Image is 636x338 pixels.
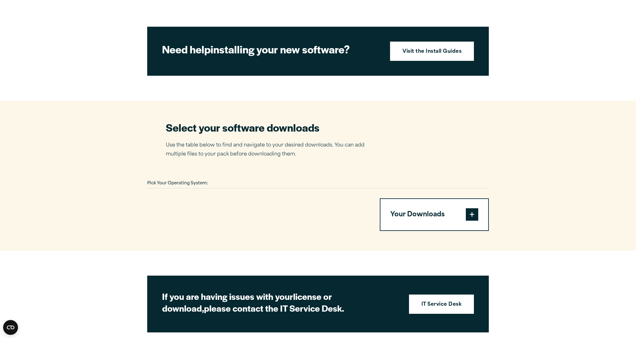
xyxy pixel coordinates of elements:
strong: Need help [162,42,211,56]
span: Pick Your Operating System: [147,181,208,185]
strong: IT Service Desk [421,301,461,309]
h2: installing your new software? [162,42,379,56]
a: Visit the Install Guides [390,42,474,61]
p: Use the table below to find and navigate to your desired downloads. You can add multiple files to... [166,141,374,159]
strong: license or download, [162,290,332,314]
strong: Visit the Install Guides [402,48,461,56]
a: IT Service Desk [409,295,474,314]
h2: If you are having issues with your please contact the IT Service Desk. [162,291,379,314]
button: Your Downloads [380,199,488,231]
button: Open CMP widget [3,320,18,335]
h2: Select your software downloads [166,120,374,134]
